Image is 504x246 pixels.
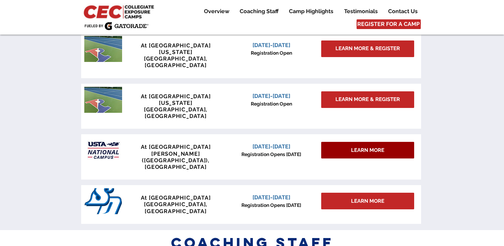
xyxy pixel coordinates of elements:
img: CEC Logo Primary_edited.jpg [82,3,157,19]
img: penn tennis courts with logo.jpeg [84,87,122,113]
span: [DATE]-[DATE] [253,194,290,201]
a: Camp Highlights [284,7,339,16]
div: LEARN MORE [321,193,414,209]
span: Registration Opens [DATE] [241,202,301,208]
a: Overview [199,7,234,16]
div: LEARN MORE [321,142,414,158]
span: LEARN MORE [351,198,384,205]
span: [PERSON_NAME] ([GEOGRAPHIC_DATA]), [GEOGRAPHIC_DATA] [142,151,210,170]
a: Testimonials [339,7,383,16]
span: At [GEOGRAPHIC_DATA][US_STATE] [141,42,211,55]
img: San_Diego_Toreros_logo.png [84,188,122,214]
p: Coaching Staff [236,7,282,16]
span: [GEOGRAPHIC_DATA], [GEOGRAPHIC_DATA] [144,106,207,119]
span: REGISTER FOR A CAMP [357,20,420,28]
span: [GEOGRAPHIC_DATA], [GEOGRAPHIC_DATA] [144,55,207,69]
a: REGISTER FOR A CAMP [357,19,421,29]
img: penn tennis courts with logo.jpeg [84,36,122,62]
nav: Site [193,7,422,16]
span: [DATE]-[DATE] [253,143,290,150]
p: Overview [200,7,233,16]
img: Fueled by Gatorade.png [84,22,148,30]
a: LEARN MORE & REGISTER [321,40,414,57]
a: Contact Us [383,7,422,16]
p: Testimonials [341,7,381,16]
p: Camp Highlights [285,7,337,16]
span: [GEOGRAPHIC_DATA], [GEOGRAPHIC_DATA] [144,201,207,214]
span: At [GEOGRAPHIC_DATA] [141,144,211,150]
span: Registration Open [251,50,292,56]
a: LEARN MORE & REGISTER [321,91,414,108]
span: LEARN MORE & REGISTER [335,96,400,103]
span: Registration Opens [DATE] [241,152,301,157]
a: Coaching Staff [234,7,283,16]
span: At [GEOGRAPHIC_DATA][US_STATE] [141,93,211,106]
span: [DATE]-[DATE] [253,93,290,99]
span: [DATE]-[DATE] [253,42,290,48]
p: Contact Us [385,7,421,16]
img: USTA Campus image_edited.jpg [84,137,122,163]
span: LEARN MORE & REGISTER [335,45,400,52]
span: At [GEOGRAPHIC_DATA] [141,194,211,201]
span: Registration Open [251,101,292,107]
span: LEARN MORE [351,147,384,154]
